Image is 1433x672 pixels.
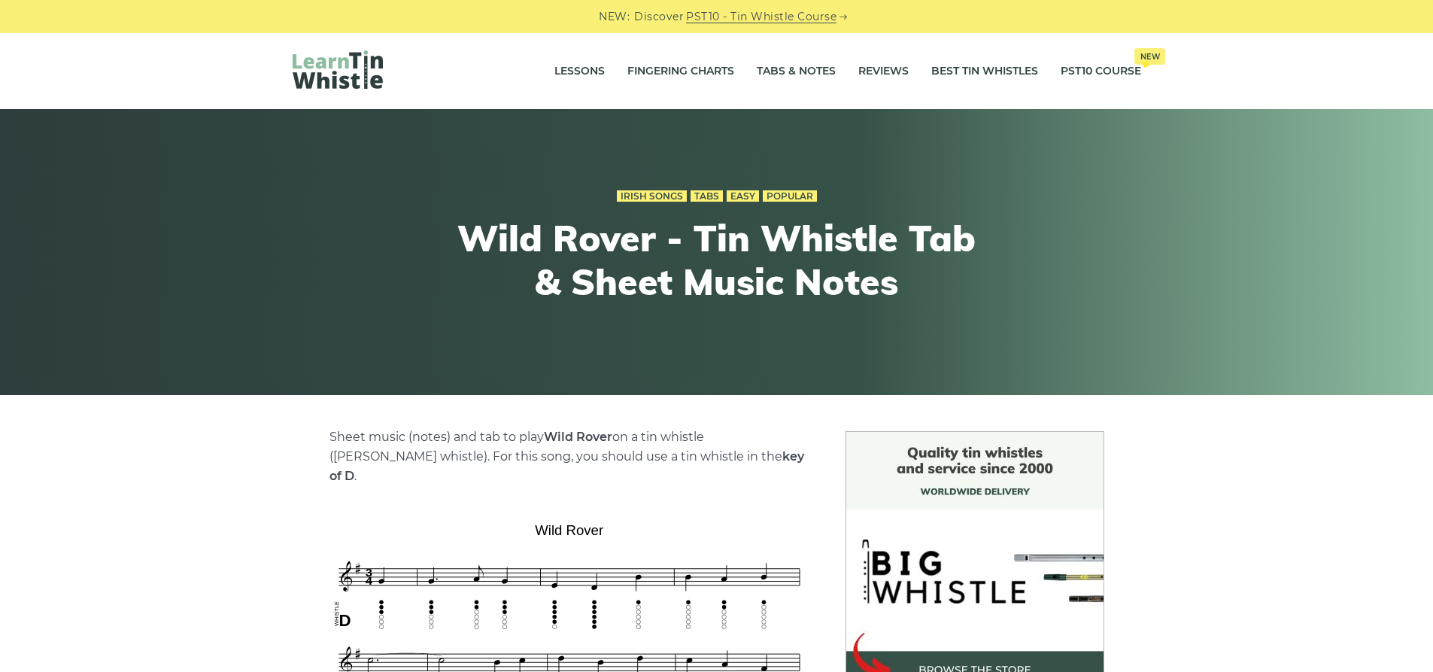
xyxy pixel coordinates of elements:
[329,449,804,483] strong: key of D
[329,427,809,486] p: Sheet music (notes) and tab to play on a tin whistle ([PERSON_NAME] whistle). For this song, you ...
[1061,53,1141,90] a: PST10 CourseNew
[691,190,723,202] a: Tabs
[931,53,1038,90] a: Best Tin Whistles
[763,190,817,202] a: Popular
[440,217,994,303] h1: Wild Rover - Tin Whistle Tab & Sheet Music Notes
[727,190,759,202] a: Easy
[544,430,612,444] strong: Wild Rover
[554,53,605,90] a: Lessons
[293,50,383,89] img: LearnTinWhistle.com
[858,53,909,90] a: Reviews
[617,190,687,202] a: Irish Songs
[627,53,734,90] a: Fingering Charts
[757,53,836,90] a: Tabs & Notes
[1134,48,1165,65] span: New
